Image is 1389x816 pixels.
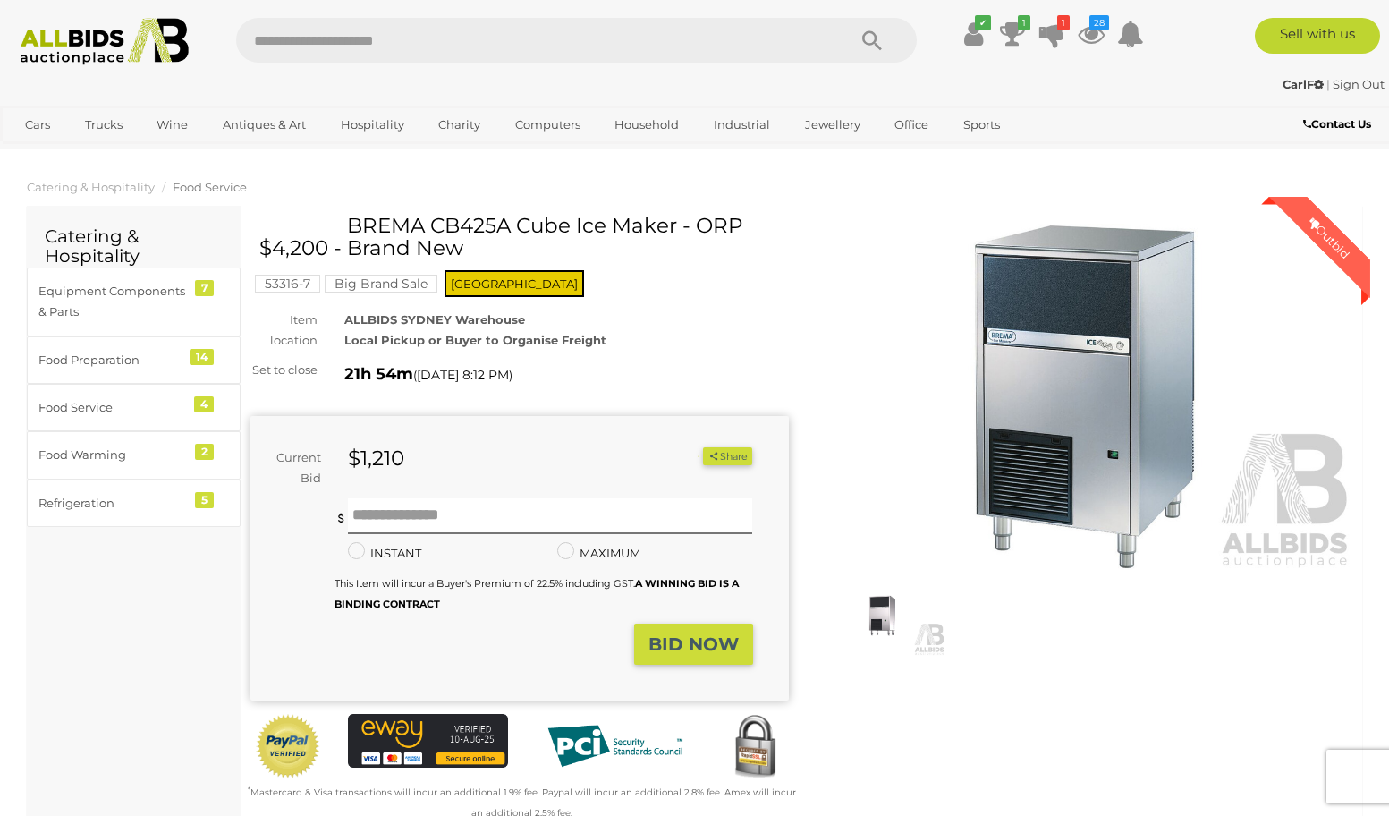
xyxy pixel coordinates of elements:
[195,492,214,508] div: 5
[722,714,788,780] img: Secured by Rapid SSL
[173,180,247,194] a: Food Service
[255,714,321,778] img: Official PayPal Seal
[344,312,525,327] strong: ALLBIDS SYDNEY Warehouse
[190,349,214,365] div: 14
[1038,18,1065,50] a: 1
[145,110,199,140] a: Wine
[27,384,241,431] a: Food Service 4
[703,447,752,466] button: Share
[27,336,241,384] a: Food Preparation 14
[38,350,186,370] div: Food Preparation
[702,110,782,140] a: Industrial
[603,110,690,140] a: Household
[960,18,987,50] a: ✔
[38,397,186,418] div: Food Service
[259,215,784,260] h1: BREMA CB425A Cube Ice Maker - ORP $4,200 - Brand New
[38,281,186,323] div: Equipment Components & Parts
[504,110,592,140] a: Computers
[557,543,640,564] label: MAXIMUM
[1333,77,1385,91] a: Sign Out
[427,110,492,140] a: Charity
[195,280,214,296] div: 7
[344,364,413,384] strong: 21h 54m
[27,480,241,527] a: Refrigeration 5
[1326,77,1330,91] span: |
[445,270,584,297] span: [GEOGRAPHIC_DATA]
[237,310,331,352] div: Item location
[348,543,421,564] label: INSTANT
[883,110,940,140] a: Office
[1057,15,1070,30] i: 1
[820,574,945,655] img: BREMA CB425A Cube Ice Maker - ORP $4,200 - Brand New
[1303,115,1376,134] a: Contact Us
[237,360,331,380] div: Set to close
[325,276,437,291] a: Big Brand Sale
[348,446,404,471] strong: $1,210
[27,268,241,336] a: Equipment Components & Parts 7
[27,180,155,194] a: Catering & Hospitality
[194,396,214,412] div: 4
[816,224,1354,571] img: BREMA CB425A Cube Ice Maker - ORP $4,200 - Brand New
[73,110,134,140] a: Trucks
[999,18,1026,50] a: 1
[1018,15,1030,30] i: 1
[348,714,508,768] img: eWAY Payment Gateway
[38,493,186,514] div: Refrigeration
[38,445,186,465] div: Food Warming
[255,275,320,293] mark: 53316-7
[344,333,606,347] strong: Local Pickup or Buyer to Organise Freight
[975,15,991,30] i: ✔
[1089,15,1109,30] i: 28
[535,714,695,778] img: PCI DSS compliant
[45,226,223,266] h2: Catering & Hospitality
[1283,77,1324,91] strong: CarlF
[1288,197,1370,279] div: Outbid
[250,447,335,489] div: Current Bid
[27,431,241,479] a: Food Warming 2
[13,110,62,140] a: Cars
[335,577,739,610] b: A WINNING BID IS A BINDING CONTRACT
[13,140,164,169] a: [GEOGRAPHIC_DATA]
[682,447,700,465] li: Unwatch this item
[952,110,1012,140] a: Sports
[793,110,872,140] a: Jewellery
[634,624,753,666] button: BID NOW
[325,275,437,293] mark: Big Brand Sale
[1078,18,1105,50] a: 28
[195,444,214,460] div: 2
[827,18,917,63] button: Search
[255,276,320,291] a: 53316-7
[1255,18,1380,54] a: Sell with us
[329,110,416,140] a: Hospitality
[211,110,318,140] a: Antiques & Art
[417,367,509,383] span: [DATE] 8:12 PM
[1303,117,1371,131] b: Contact Us
[413,368,512,382] span: ( )
[648,633,739,655] strong: BID NOW
[11,18,199,65] img: Allbids.com.au
[1283,77,1326,91] a: CarlF
[335,577,739,610] small: This Item will incur a Buyer's Premium of 22.5% including GST.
